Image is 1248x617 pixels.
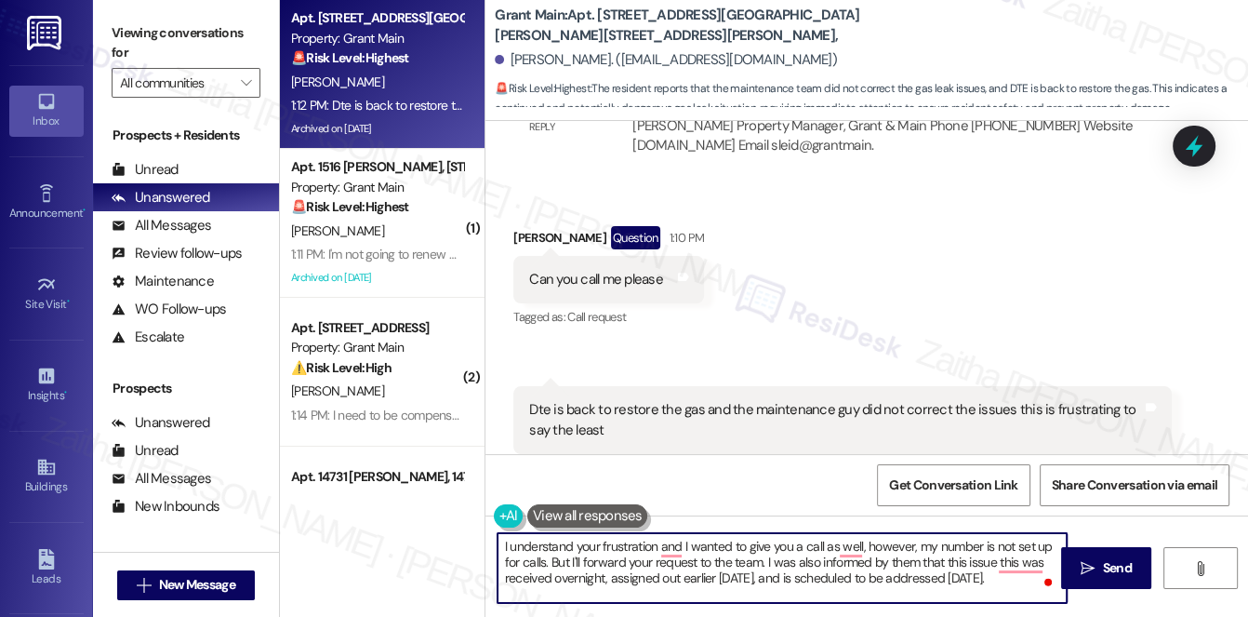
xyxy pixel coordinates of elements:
div: WO Follow-ups [112,300,226,319]
div: Unread [112,441,179,461]
div: All Messages [112,216,211,235]
textarea: To enrich screen reader interactions, please activate Accessibility in Grammarly extension settings [498,533,1068,603]
button: New Message [117,570,255,600]
span: Get Conversation Link [889,476,1017,495]
span: Send [1103,558,1132,578]
div: Unread [112,160,179,180]
div: [PERSON_NAME]. ([EMAIL_ADDRESS][DOMAIN_NAME]) [495,50,837,70]
b: Grant Main: Apt. [STREET_ADDRESS][GEOGRAPHIC_DATA][PERSON_NAME][STREET_ADDRESS][PERSON_NAME], [495,6,867,46]
a: Buildings [9,451,84,502]
div: Archived on [DATE] [289,117,465,141]
span: • [67,295,70,308]
strong: 🚨 Risk Level: Highest [495,81,591,96]
div: Property: Grant Main [291,29,463,48]
div: Escalate [112,328,184,347]
span: [PERSON_NAME] [291,382,384,399]
i:  [1081,561,1095,576]
div: Prospects [93,379,279,398]
span: New Message [159,575,235,595]
div: Dte is back to restore the gas and the maintenance guy did not correct the issues this is frustra... [529,400,1142,440]
input: All communities [120,68,231,98]
button: Share Conversation via email [1040,464,1229,506]
div: Maintenance [112,272,214,291]
i:  [137,578,151,593]
div: Apt. [STREET_ADDRESS] [291,318,463,338]
label: Viewing conversations for [112,19,260,68]
a: Insights • [9,360,84,410]
div: Review follow-ups [112,244,242,263]
a: Site Visit • [9,269,84,319]
span: • [83,204,86,217]
a: Leads [9,543,84,594]
div: 1:10 PM [665,228,704,248]
div: Property: Grant Main [291,338,463,357]
div: Unanswered [112,413,210,433]
i:  [1193,561,1207,576]
strong: 🚨 Risk Level: Highest [291,198,409,215]
div: Question [611,226,660,249]
strong: ⚠️ Risk Level: High [291,359,392,376]
a: Inbox [9,86,84,136]
div: Property: Grant Main [291,178,463,197]
button: Send [1061,547,1151,589]
div: Can you call me please [529,270,663,289]
div: 1:11 PM: I'm not going to renew my lease. [STREET_ADDRESS][PERSON_NAME] [291,246,701,262]
span: Call request [567,309,626,325]
div: All Messages [112,469,211,489]
div: Apt. 1516 [PERSON_NAME], [STREET_ADDRESS][PERSON_NAME] [291,157,463,177]
div: [PERSON_NAME] [513,226,704,256]
span: [PERSON_NAME] [291,74,384,90]
div: Prospects + Residents [93,126,279,145]
div: Archived on [DATE] [289,266,465,289]
div: Apt. [STREET_ADDRESS][GEOGRAPHIC_DATA][PERSON_NAME][STREET_ADDRESS][PERSON_NAME], [291,8,463,28]
strong: 🚨 Risk Level: Highest [291,49,409,66]
span: : The resident reports that the maintenance team did not correct the gas leak issues, and DTE is ... [495,79,1248,119]
span: • [64,386,67,399]
button: Get Conversation Link [877,464,1029,506]
div: Residents [93,549,279,569]
div: New Inbounds [112,497,219,516]
div: Unanswered [112,188,210,208]
i:  [241,75,251,90]
span: Share Conversation via email [1052,476,1217,495]
span: [PERSON_NAME] [291,222,384,239]
img: ResiDesk Logo [27,16,65,50]
div: 1:12 PM: Dte is back to restore the gas and the maintenance guy did not correct the issues this i... [291,97,950,114]
div: Tagged as: [513,303,704,330]
div: Apt. 14731 [PERSON_NAME], 14731 [PERSON_NAME] [291,467,463,487]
